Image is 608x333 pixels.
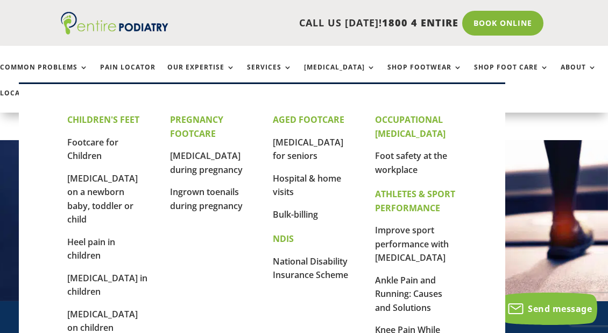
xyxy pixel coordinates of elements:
[528,303,592,315] span: Send message
[273,233,294,245] strong: NDIS
[273,255,348,281] a: National Disability Insurance Scheme
[61,26,168,37] a: Entire Podiatry
[382,16,458,29] span: 1800 4 ENTIRE
[304,64,376,87] a: [MEDICAL_DATA]
[375,224,449,263] a: Improve sport performance with [MEDICAL_DATA]
[561,64,597,87] a: About
[67,236,115,262] a: Heel pain in children
[375,114,446,140] strong: OCCUPATIONAL [MEDICAL_DATA]
[501,293,597,325] button: Send message
[67,172,138,226] a: [MEDICAL_DATA] on a newborn baby, toddler or child
[273,136,343,162] a: [MEDICAL_DATA] for seniors
[100,64,155,87] a: Pain Locator
[67,114,139,126] strong: CHILDREN'S FEET
[387,64,462,87] a: Shop Footwear
[375,188,455,214] strong: ATHLETES & SPORT PERFORMANCE
[247,64,292,87] a: Services
[67,272,147,298] a: [MEDICAL_DATA] in children
[462,11,543,36] a: Book Online
[273,114,344,126] strong: AGED FOOTCARE
[168,16,458,30] p: CALL US [DATE]!
[273,209,318,220] a: Bulk-billing
[170,114,223,140] strong: PREGNANCY FOOTCARE
[170,186,243,212] a: Ingrown toenails during pregnancy
[67,136,118,162] a: Footcare for Children
[170,150,243,176] a: [MEDICAL_DATA] during pregnancy
[273,172,341,198] a: Hospital & home visits
[61,12,168,34] img: logo (1)
[474,64,549,87] a: Shop Foot Care
[167,64,235,87] a: Our Expertise
[375,150,447,176] a: Foot safety at the workplace
[375,274,442,314] a: Ankle Pain and Running: Causes and Solutions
